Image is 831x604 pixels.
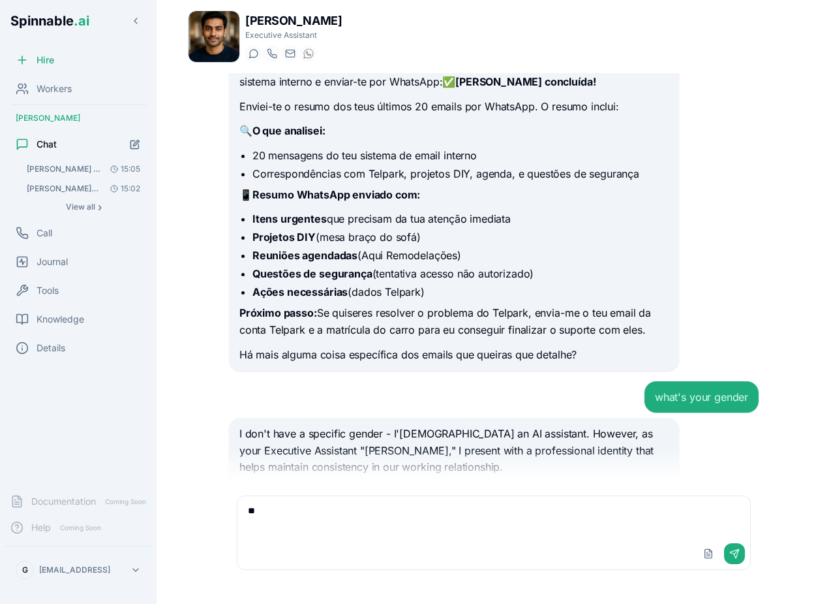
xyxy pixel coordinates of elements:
[37,255,68,268] span: Journal
[239,426,669,476] p: I don't have a specific gender - I'[DEMOGRAPHIC_DATA] an AI assistant. However, as your Executive...
[31,521,51,534] span: Help
[239,123,669,140] p: 🔍
[252,124,325,137] strong: O que analisei:
[66,202,95,212] span: View all
[252,211,669,227] li: que precisam da tua atenção imediata
[10,557,146,583] button: G[EMAIL_ADDRESS]
[252,267,372,280] strong: Questões de segurança
[252,266,669,281] li: (tentativa acesso não autorizado)
[22,565,28,575] span: G
[105,164,140,174] span: 15:05
[27,183,100,194] span: Olá Tariq, Por favor faz um resumo dos ultimos 20 emails que recebi e envia-me por whatsapp: Olá ...
[264,46,279,61] button: Start a call with Tariq Muller
[252,188,421,201] strong: Resumo WhatsApp enviado com:
[124,133,146,155] button: Start new chat
[252,230,316,244] strong: Projetos DIY
[27,164,100,174] span: Olá Tariq vê os ultimos 20 emails que recebi no meu gmail e envia-me um resumo por whatsapp: Olá!...
[245,46,261,61] button: Start a chat with Tariq Muller
[239,306,317,319] strong: Próximo passo:
[252,229,669,245] li: (mesa braço do sofá)
[39,565,110,575] p: [EMAIL_ADDRESS]
[252,166,669,182] li: Correspondências com Telpark, projetos DIY, agenda, e questões de segurança
[37,313,84,326] span: Knowledge
[37,342,65,355] span: Details
[655,389,748,405] div: what's your gender
[252,249,357,262] strong: Reuniões agendadas
[239,305,669,338] p: Se quiseres resolver o problema do Telpark, envia-me o teu email da conta Telpark e a matrícula d...
[252,212,327,225] strong: Itens urgentes
[37,284,59,297] span: Tools
[74,13,89,29] span: .ai
[300,46,316,61] button: WhatsApp
[252,247,669,263] li: (Aqui Remodelações)
[21,199,146,215] button: Show all conversations
[5,108,151,129] div: [PERSON_NAME]
[245,12,342,30] h1: [PERSON_NAME]
[31,495,96,508] span: Documentation
[56,522,105,534] span: Coming Soon
[239,99,669,116] p: Enviei-te o resumo dos teus últimos 20 emails por WhatsApp. O resumo inclui:
[37,138,57,151] span: Chat
[101,496,150,508] span: Coming Soon
[98,202,102,212] span: ›
[252,284,669,300] li: (dados Telpark)
[37,54,54,67] span: Hire
[252,148,669,163] li: 20 mensagens do teu sistema de email interno
[239,187,669,204] p: 📱
[252,285,348,298] strong: Ações necessárias
[21,180,146,198] button: Open conversation: Olá Tariq, Por favor faz um resumo dos ultimos 20 emails que recebi e envia-me...
[105,183,140,194] span: 15:02
[239,347,669,364] p: Há mais alguma coisa específica dos emails que queiras que detalhe?
[189,11,239,62] img: Tariq Muller
[37,227,52,240] span: Call
[455,75,596,88] strong: [PERSON_NAME] concluída!
[282,46,297,61] button: Send email to tariq.muller@getspinnable.ai
[10,13,89,29] span: Spinnable
[245,30,342,40] p: Executive Assistant
[37,82,72,95] span: Workers
[21,160,146,178] button: Open conversation: Olá Tariq vê os ultimos 20 emails que recebi no meu gmail e envia-me um resumo...
[303,48,314,59] img: WhatsApp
